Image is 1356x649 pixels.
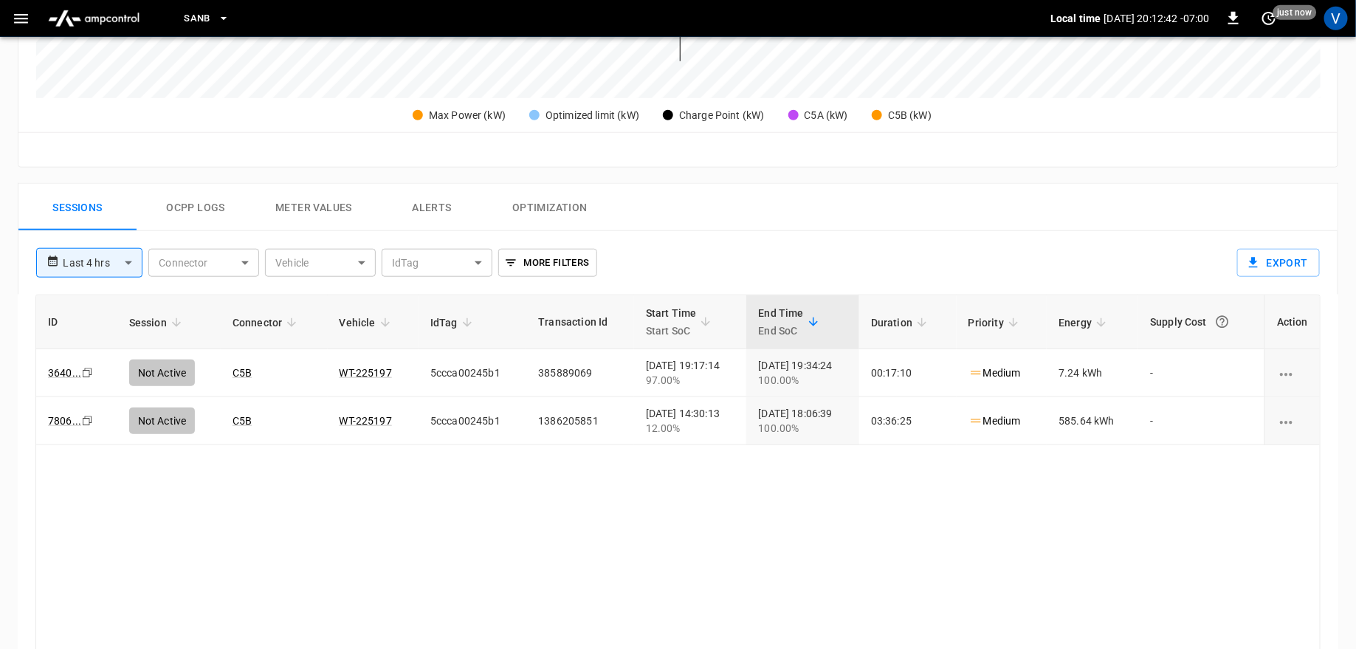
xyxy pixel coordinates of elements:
[36,295,1320,445] table: sessions table
[758,373,847,388] div: 100.00%
[430,314,477,332] span: IdTag
[646,421,735,436] div: 12.00%
[526,349,634,397] td: 385889069
[679,108,765,123] div: Charge Point (kW)
[429,108,506,123] div: Max Power (kW)
[758,304,803,340] div: End Time
[80,413,95,429] div: copy
[968,413,1021,429] p: Medium
[859,397,957,445] td: 03:36:25
[526,295,634,349] th: Transaction Id
[340,415,392,427] a: WT-225197
[48,367,81,379] a: 3640...
[1150,309,1253,335] div: Supply Cost
[1237,249,1320,277] button: Export
[758,322,803,340] p: End SoC
[646,358,735,388] div: [DATE] 19:17:14
[1050,11,1101,26] p: Local time
[859,349,957,397] td: 00:17:10
[758,406,847,436] div: [DATE] 18:06:39
[1138,397,1264,445] td: -
[1273,5,1317,20] span: just now
[63,249,142,277] div: Last 4 hrs
[137,184,255,231] button: Ocpp logs
[48,415,81,427] a: 7806...
[1277,413,1308,428] div: charging session options
[178,4,235,33] button: SanB
[419,349,526,397] td: 5ccca00245b1
[498,249,596,277] button: More Filters
[233,367,252,379] a: C5B
[1264,295,1320,349] th: Action
[129,408,196,434] div: Not Active
[805,108,848,123] div: C5A (kW)
[1324,7,1348,30] div: profile-icon
[184,10,210,27] span: SanB
[758,421,847,436] div: 100.00%
[646,304,697,340] div: Start Time
[340,314,395,332] span: Vehicle
[80,365,95,381] div: copy
[888,108,932,123] div: C5B (kW)
[373,184,491,231] button: Alerts
[758,304,822,340] span: End TimeEnd SoC
[129,314,186,332] span: Session
[129,360,196,386] div: Not Active
[758,358,847,388] div: [DATE] 19:34:24
[233,314,301,332] span: Connector
[646,406,735,436] div: [DATE] 14:30:13
[546,108,639,123] div: Optimized limit (kW)
[968,365,1021,381] p: Medium
[1059,314,1111,332] span: Energy
[646,304,716,340] span: Start TimeStart SoC
[42,4,145,32] img: ampcontrol.io logo
[1047,397,1138,445] td: 585.64 kWh
[233,415,252,427] a: C5B
[1277,365,1308,380] div: charging session options
[18,184,137,231] button: Sessions
[255,184,373,231] button: Meter Values
[526,397,634,445] td: 1386205851
[1104,11,1210,26] p: [DATE] 20:12:42 -07:00
[491,184,609,231] button: Optimization
[1257,7,1281,30] button: set refresh interval
[871,314,932,332] span: Duration
[968,314,1023,332] span: Priority
[646,322,697,340] p: Start SoC
[419,397,526,445] td: 5ccca00245b1
[1138,349,1264,397] td: -
[646,373,735,388] div: 97.00%
[36,295,117,349] th: ID
[1047,349,1138,397] td: 7.24 kWh
[340,367,392,379] a: WT-225197
[1209,309,1236,335] button: The cost of your charging session based on your supply rates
